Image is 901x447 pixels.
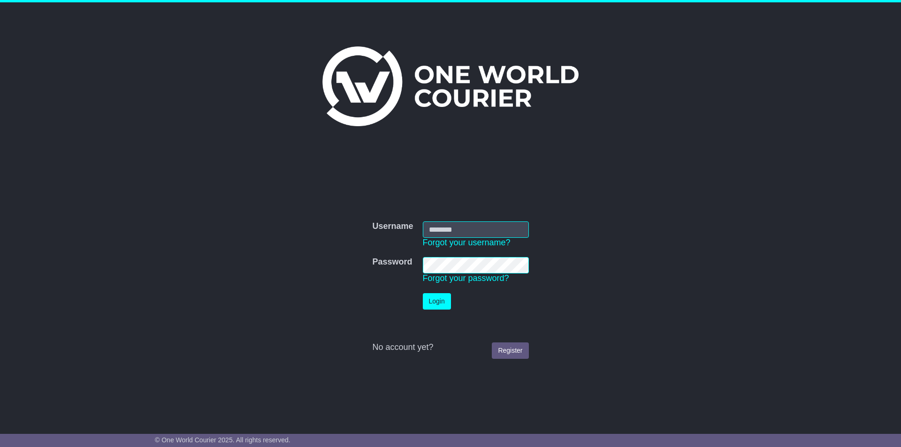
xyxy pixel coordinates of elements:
img: One World [322,46,579,126]
label: Password [372,257,412,267]
button: Login [423,293,451,310]
label: Username [372,221,413,232]
div: No account yet? [372,342,528,353]
a: Register [492,342,528,359]
span: © One World Courier 2025. All rights reserved. [155,436,290,444]
a: Forgot your username? [423,238,511,247]
a: Forgot your password? [423,273,509,283]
